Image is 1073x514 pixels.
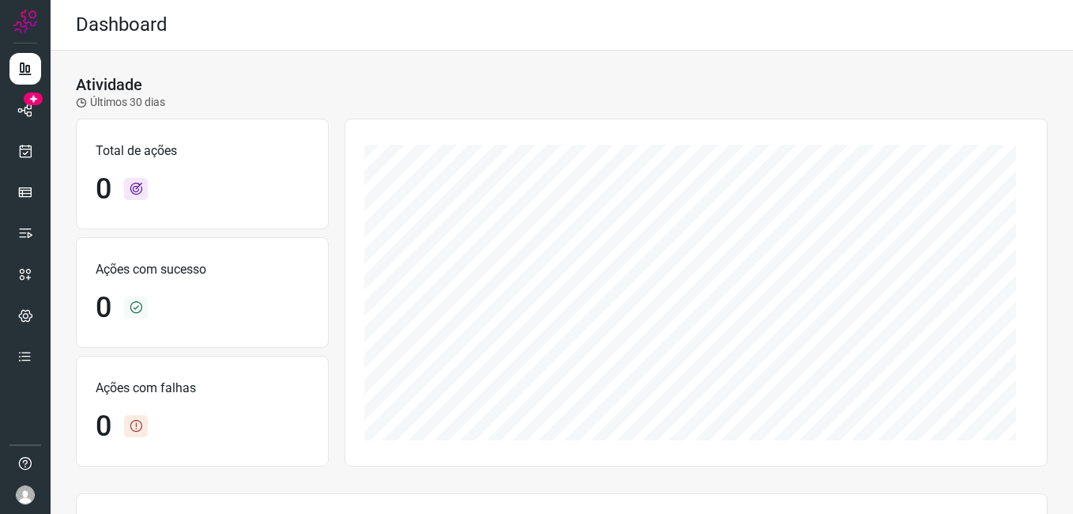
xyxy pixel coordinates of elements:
[16,486,35,505] img: avatar-user-boy.jpg
[96,142,309,161] p: Total de ações
[76,13,168,36] h2: Dashboard
[76,94,165,111] p: Últimos 30 dias
[96,172,111,206] h1: 0
[96,379,309,398] p: Ações com falhas
[96,410,111,444] h1: 0
[13,9,37,33] img: Logo
[96,260,309,279] p: Ações com sucesso
[76,75,142,94] h3: Atividade
[96,291,111,325] h1: 0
